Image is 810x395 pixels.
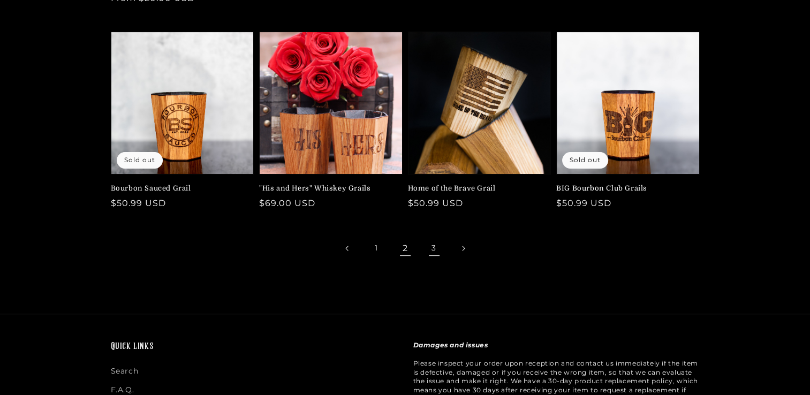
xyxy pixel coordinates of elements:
a: Bourbon Sauced Grail [111,184,248,193]
a: Home of the Brave Grail [408,184,545,193]
strong: Damages and issues [413,341,488,349]
span: Page 2 [393,237,417,260]
a: Page 3 [422,237,446,260]
a: "His and Hers" Whiskey Grails [259,184,396,193]
a: Search [111,364,139,381]
a: Page 1 [365,237,388,260]
a: Next page [451,237,475,260]
nav: Pagination [111,237,700,260]
a: BIG Bourbon Club Grails [556,184,693,193]
a: Previous page [336,237,359,260]
h2: Quick links [111,341,397,353]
